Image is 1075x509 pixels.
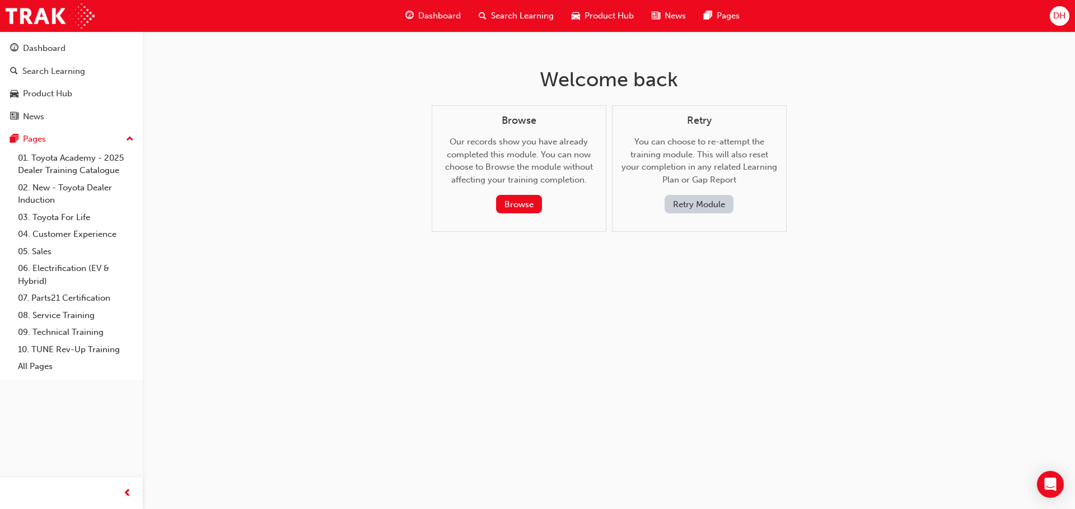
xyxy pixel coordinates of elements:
[6,3,95,29] img: Trak
[652,9,660,23] span: news-icon
[4,61,138,82] a: Search Learning
[4,129,138,150] button: Pages
[479,9,487,23] span: search-icon
[1050,6,1069,26] button: DH
[13,179,138,209] a: 02. New - Toyota Dealer Induction
[10,112,18,122] span: news-icon
[491,10,554,22] span: Search Learning
[396,4,470,27] a: guage-iconDashboard
[496,195,542,213] button: Browse
[470,4,563,27] a: search-iconSearch Learning
[4,36,138,129] button: DashboardSearch LearningProduct HubNews
[563,4,643,27] a: car-iconProduct Hub
[405,9,414,23] span: guage-icon
[621,115,777,127] h4: Retry
[23,110,44,123] div: News
[418,10,461,22] span: Dashboard
[717,10,740,22] span: Pages
[13,341,138,358] a: 10. TUNE Rev-Up Training
[621,115,777,214] div: You can choose to re-attempt the training module. This will also reset your completion in any rel...
[4,38,138,59] a: Dashboard
[585,10,634,22] span: Product Hub
[13,307,138,324] a: 08. Service Training
[10,89,18,99] span: car-icon
[23,87,72,100] div: Product Hub
[1037,471,1064,498] div: Open Intercom Messenger
[10,134,18,144] span: pages-icon
[13,289,138,307] a: 07. Parts21 Certification
[13,209,138,226] a: 03. Toyota For Life
[126,132,134,147] span: up-icon
[22,65,85,78] div: Search Learning
[572,9,580,23] span: car-icon
[432,67,787,92] h1: Welcome back
[4,83,138,104] a: Product Hub
[13,324,138,341] a: 09. Technical Training
[13,243,138,260] a: 05. Sales
[665,10,686,22] span: News
[1053,10,1065,22] span: DH
[13,226,138,243] a: 04. Customer Experience
[441,115,597,214] div: Our records show you have already completed this module. You can now choose to Browse the module ...
[441,115,597,127] h4: Browse
[695,4,749,27] a: pages-iconPages
[13,150,138,179] a: 01. Toyota Academy - 2025 Dealer Training Catalogue
[23,133,46,146] div: Pages
[4,106,138,127] a: News
[23,42,66,55] div: Dashboard
[10,44,18,54] span: guage-icon
[704,9,712,23] span: pages-icon
[665,195,733,213] button: Retry Module
[13,358,138,375] a: All Pages
[123,487,132,501] span: prev-icon
[13,260,138,289] a: 06. Electrification (EV & Hybrid)
[643,4,695,27] a: news-iconNews
[10,67,18,77] span: search-icon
